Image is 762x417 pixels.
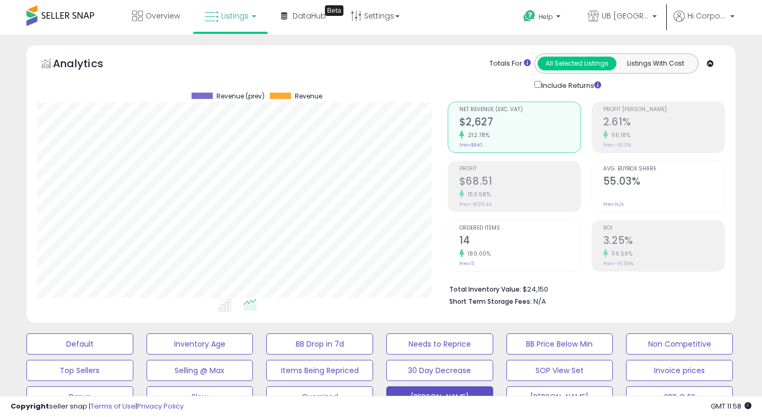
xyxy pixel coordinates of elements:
[325,5,343,16] div: Tooltip anchor
[603,201,624,207] small: Prev: N/A
[459,225,580,231] span: Ordered Items
[523,10,536,23] i: Get Help
[506,360,613,381] button: SOP View Set
[459,107,580,113] span: Net Revenue (Exc. VAT)
[603,116,724,130] h2: 2.61%
[147,360,253,381] button: Selling @ Max
[137,401,184,411] a: Privacy Policy
[603,175,724,189] h2: 55.03%
[146,11,180,21] span: Overview
[266,360,373,381] button: Items Being Repriced
[459,142,483,148] small: Prev: $840
[11,402,184,412] div: seller snap | |
[449,282,717,295] li: $24,150
[26,333,133,355] button: Default
[603,166,724,172] span: Avg. Buybox Share
[90,401,135,411] a: Terms of Use
[386,333,493,355] button: Needs to Reprice
[459,166,580,172] span: Profit
[533,296,546,306] span: N/A
[515,2,571,34] a: Help
[449,285,521,294] b: Total Inventory Value:
[603,260,633,267] small: Prev: -16.59%
[687,11,727,21] span: Hi Corporate
[506,333,613,355] button: BB Price Below Min
[266,333,373,355] button: BB Drop in 7d
[11,401,49,411] strong: Copyright
[449,297,532,306] b: Short Term Storage Fees:
[626,333,733,355] button: Non Competitive
[602,11,649,21] span: UB [GEOGRAPHIC_DATA]
[616,57,695,70] button: Listings With Cost
[674,11,734,34] a: Hi Corporate
[608,250,633,258] small: 119.59%
[293,11,326,21] span: DataHub
[464,191,491,198] small: 150.58%
[26,360,133,381] button: Top Sellers
[489,59,531,69] div: Totals For
[538,57,616,70] button: All Selected Listings
[386,360,493,381] button: 30 Day Decrease
[603,225,724,231] span: ROI
[147,333,253,355] button: Inventory Age
[464,250,491,258] small: 180.00%
[295,93,322,100] span: Revenue
[459,234,580,249] h2: 14
[459,201,492,207] small: Prev: -$135.44
[603,234,724,249] h2: 3.25%
[53,56,124,74] h5: Analytics
[459,260,474,267] small: Prev: 5
[221,11,249,21] span: Listings
[711,401,751,411] span: 2025-09-17 11:58 GMT
[459,175,580,189] h2: $68.51
[603,142,631,148] small: Prev: -16.13%
[626,360,733,381] button: Invoice prices
[603,107,724,113] span: Profit [PERSON_NAME]
[539,12,553,21] span: Help
[216,93,265,100] span: Revenue (prev)
[459,116,580,130] h2: $2,627
[527,79,614,91] div: Include Returns
[608,131,631,139] small: 116.18%
[464,131,490,139] small: 212.78%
